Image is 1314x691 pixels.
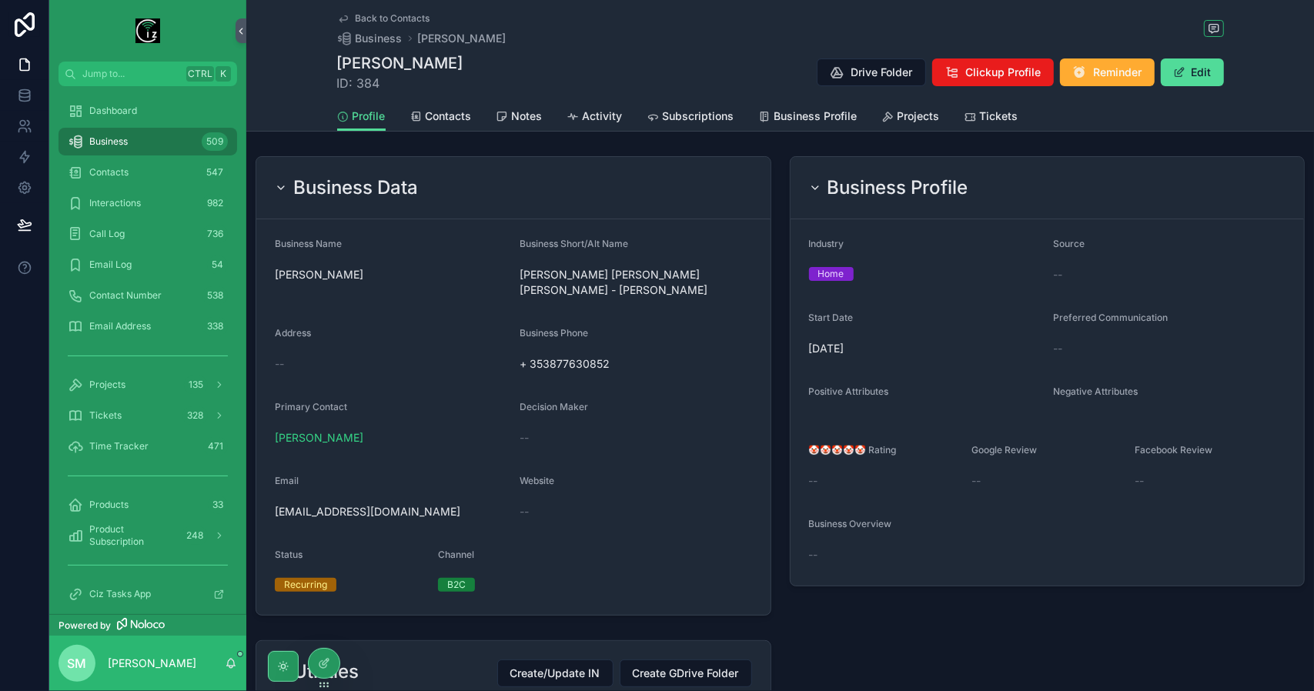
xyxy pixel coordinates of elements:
[520,504,529,519] span: --
[353,108,386,124] span: Profile
[275,401,347,412] span: Primary Contact
[882,102,940,133] a: Projects
[89,499,129,511] span: Products
[59,128,237,155] a: Business509
[82,68,180,80] span: Jump to...
[89,105,137,117] span: Dashboard
[59,402,237,429] a: Tickets328
[337,31,403,46] a: Business
[520,238,628,249] span: Business Short/Alt Name
[809,312,854,323] span: Start Date
[851,65,913,80] span: Drive Folder
[89,379,125,391] span: Projects
[202,317,228,335] div: 338
[59,220,237,248] a: Call Log736
[89,135,128,148] span: Business
[284,578,327,592] div: Recurring
[898,108,940,124] span: Projects
[202,163,228,182] div: 547
[59,522,237,549] a: Product Subscription248
[59,189,237,217] a: Interactions982
[809,238,844,249] span: Industry
[89,409,122,422] span: Tickets
[337,52,463,74] h1: [PERSON_NAME]
[89,320,151,332] span: Email Address
[59,159,237,186] a: Contacts547
[633,666,739,681] span: Create GDrive Folder
[59,97,237,125] a: Dashboard
[275,549,303,560] span: Status
[182,526,208,545] div: 248
[59,62,237,86] button: Jump to...CtrlK
[203,437,228,456] div: 471
[59,282,237,309] a: Contact Number538
[1161,58,1224,86] button: Edit
[818,267,844,281] div: Home
[809,386,889,397] span: Positive Attributes
[647,102,734,133] a: Subscriptions
[202,286,228,305] div: 538
[520,356,670,372] span: + 353877630852
[275,430,363,446] a: [PERSON_NAME]
[497,102,543,133] a: Notes
[966,65,1042,80] span: Clickup Profile
[759,102,858,133] a: Business Profile
[809,473,818,489] span: --
[567,102,623,133] a: Activity
[89,228,125,240] span: Call Log
[410,102,472,133] a: Contacts
[337,12,430,25] a: Back to Contacts
[275,238,342,249] span: Business Name
[59,251,237,279] a: Email Log54
[971,473,981,489] span: --
[418,31,507,46] a: [PERSON_NAME]
[809,518,892,529] span: Business Overview
[202,194,228,212] div: 982
[447,578,466,592] div: B2C
[89,259,132,271] span: Email Log
[59,312,237,340] a: Email Address338
[59,371,237,399] a: Projects135
[89,197,141,209] span: Interactions
[520,267,752,298] span: [PERSON_NAME] [PERSON_NAME] [PERSON_NAME] - [PERSON_NAME]
[809,341,1042,356] span: [DATE]
[186,66,214,82] span: Ctrl
[520,401,588,412] span: Decision Maker
[89,166,129,179] span: Contacts
[520,475,554,486] span: Website
[512,108,543,124] span: Notes
[182,406,208,425] div: 328
[1060,58,1155,86] button: Reminder
[828,175,968,200] h2: Business Profile
[1053,341,1062,356] span: --
[202,225,228,243] div: 736
[356,12,430,25] span: Back to Contacts
[59,432,237,460] a: Time Tracker471
[817,58,926,86] button: Drive Folder
[49,86,246,614] div: scrollable content
[184,376,208,394] div: 135
[108,656,196,671] p: [PERSON_NAME]
[971,444,1037,456] span: Google Review
[663,108,734,124] span: Subscriptions
[135,18,160,43] img: App logo
[1053,386,1138,397] span: Negative Attributes
[275,504,507,519] span: [EMAIL_ADDRESS][DOMAIN_NAME]
[1053,238,1085,249] span: Source
[202,132,228,151] div: 509
[520,327,588,339] span: Business Phone
[497,659,614,687] button: Create/Update IN
[932,58,1054,86] button: Clickup Profile
[438,549,474,560] span: Channel
[89,289,162,302] span: Contact Number
[1135,473,1144,489] span: --
[275,356,284,372] span: --
[337,102,386,132] a: Profile
[89,588,151,600] span: Ciz Tasks App
[275,475,299,486] span: Email
[59,580,237,608] a: Ciz Tasks App
[520,430,529,446] span: --
[68,654,87,673] span: SM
